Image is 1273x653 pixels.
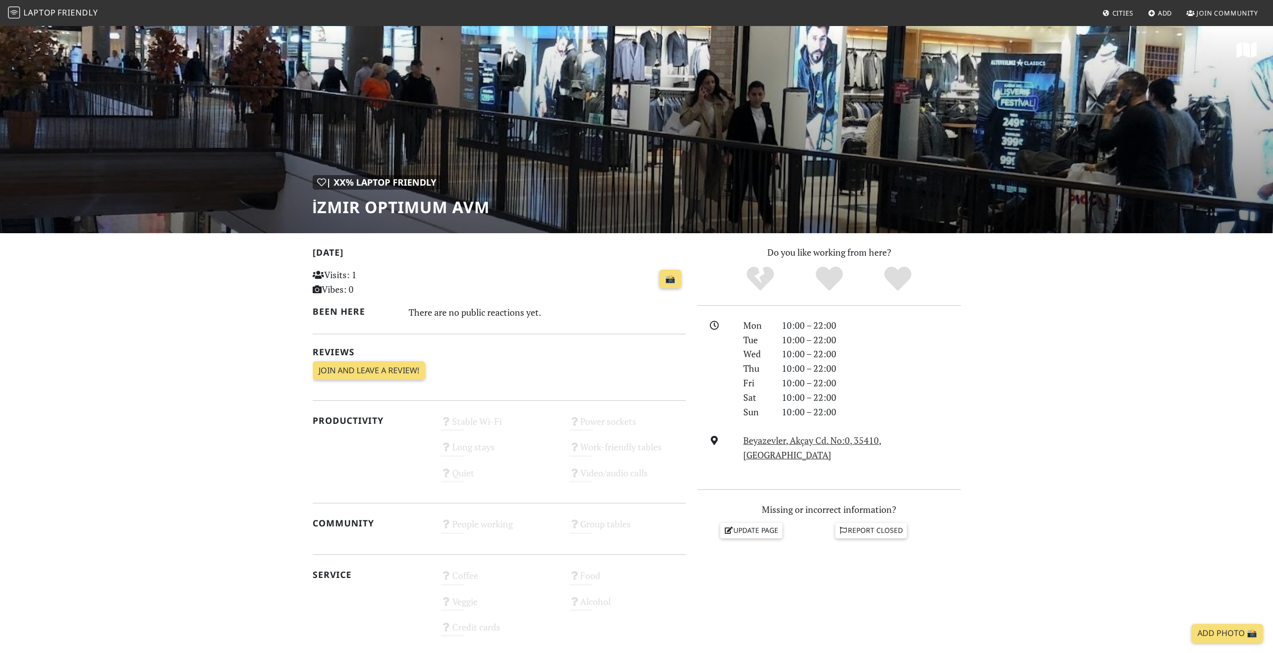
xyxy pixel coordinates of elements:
div: There are no public reactions yet. [409,304,686,320]
a: Join and leave a review! [313,361,425,380]
div: Sun [737,405,775,419]
p: Do you like working from here? [698,245,961,260]
h2: Service [313,569,429,580]
span: Laptop [24,7,56,18]
a: Update page [720,523,782,538]
div: Alcohol [563,593,692,619]
a: Join Community [1182,4,1262,22]
span: Cities [1112,9,1133,18]
div: | XX% Laptop Friendly [313,175,441,190]
div: Fri [737,376,775,390]
div: Work-friendly tables [563,439,692,464]
a: LaptopFriendly LaptopFriendly [8,5,98,22]
div: Definitely! [863,265,932,293]
div: Wed [737,347,775,361]
div: 10:00 – 22:00 [776,361,967,376]
h2: Reviews [313,347,686,357]
div: Coffee [435,567,563,593]
div: Food [563,567,692,593]
span: Friendly [58,7,98,18]
p: Missing or incorrect information? [698,502,961,517]
div: 10:00 – 22:00 [776,390,967,405]
div: 10:00 – 22:00 [776,333,967,347]
div: Credit cards [435,619,563,644]
div: Sat [737,390,775,405]
h2: Productivity [313,415,429,426]
div: Power sockets [563,413,692,439]
div: Long stays [435,439,563,464]
div: Yes [795,265,864,293]
h2: Community [313,518,429,528]
div: 10:00 – 22:00 [776,376,967,390]
h1: İzmir Optimum AVM [313,198,490,217]
div: 10:00 – 22:00 [776,405,967,419]
p: Visits: 1 Vibes: 0 [313,268,429,297]
h2: Been here [313,306,397,317]
span: Add [1158,9,1172,18]
div: Mon [737,318,775,333]
a: Add [1144,4,1176,22]
a: Report closed [835,523,907,538]
div: Quiet [435,465,563,490]
a: Add Photo 📸 [1191,624,1263,643]
div: 10:00 – 22:00 [776,318,967,333]
div: People working [435,516,563,541]
div: Tue [737,333,775,347]
div: Thu [737,361,775,376]
div: Group tables [563,516,692,541]
a: 📸 [659,270,681,289]
h2: [DATE] [313,247,686,262]
a: Beyazevler, Akçay Cd. No:0, 35410, [GEOGRAPHIC_DATA] [743,434,881,461]
div: Video/audio calls [563,465,692,490]
img: LaptopFriendly [8,7,20,19]
div: No [726,265,795,293]
div: Veggie [435,593,563,619]
span: Join Community [1196,9,1258,18]
div: Stable Wi-Fi [435,413,563,439]
div: 10:00 – 22:00 [776,347,967,361]
a: Cities [1098,4,1137,22]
